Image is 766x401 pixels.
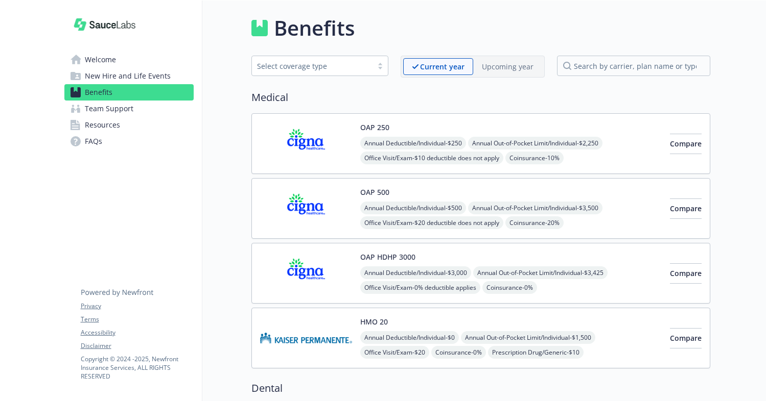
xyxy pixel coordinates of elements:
span: Annual Out-of-Pocket Limit/Individual - $1,500 [461,331,595,344]
a: Team Support [64,101,194,117]
span: Compare [670,204,702,213]
button: Compare [670,263,702,284]
a: Benefits [64,84,194,101]
p: Current year [420,61,465,72]
input: search by carrier, plan name or type [557,56,710,76]
span: Compare [670,268,702,278]
span: Prescription Drug/Generic - $10 [488,346,584,359]
span: Office Visit/Exam - 0% deductible applies [360,281,480,294]
span: Annual Deductible/Individual - $500 [360,202,466,214]
span: Annual Deductible/Individual - $3,000 [360,266,471,279]
span: Annual Out-of-Pocket Limit/Individual - $3,500 [468,202,602,214]
span: Coinsurance - 0% [431,346,486,359]
span: Office Visit/Exam - $20 [360,346,429,359]
a: Welcome [64,52,194,68]
div: Select coverage type [257,61,367,71]
img: Kaiser Permanente Insurance Company carrier logo [260,316,352,360]
span: Compare [670,139,702,148]
span: Coinsurance - 0% [482,281,537,294]
a: Disclaimer [81,341,193,350]
p: Copyright © 2024 - 2025 , Newfront Insurance Services, ALL RIGHTS RESERVED [81,355,193,381]
span: New Hire and Life Events [85,68,171,84]
span: Annual Out-of-Pocket Limit/Individual - $2,250 [468,137,602,149]
span: Annual Deductible/Individual - $0 [360,331,459,344]
span: Resources [85,117,120,133]
span: Coinsurance - 20% [505,216,564,229]
span: Compare [670,333,702,343]
img: CIGNA carrier logo [260,187,352,230]
button: Compare [670,328,702,348]
a: Accessibility [81,328,193,337]
a: New Hire and Life Events [64,68,194,84]
p: Upcoming year [482,61,533,72]
img: CIGNA carrier logo [260,122,352,165]
img: CIGNA carrier logo [260,252,352,295]
span: Office Visit/Exam - $10 deductible does not apply [360,152,503,164]
button: HMO 20 [360,316,388,327]
span: Annual Out-of-Pocket Limit/Individual - $3,425 [473,266,608,279]
h1: Benefits [274,13,355,43]
a: FAQs [64,133,194,149]
span: Office Visit/Exam - $20 deductible does not apply [360,216,503,229]
button: OAP HDHP 3000 [360,252,415,262]
button: OAP 250 [360,122,389,133]
h2: Dental [251,381,710,396]
span: FAQs [85,133,102,149]
span: Welcome [85,52,116,68]
h2: Medical [251,90,710,105]
button: Compare [670,198,702,219]
a: Privacy [81,302,193,311]
a: Terms [81,315,193,324]
span: Coinsurance - 10% [505,152,564,164]
a: Resources [64,117,194,133]
span: Benefits [85,84,112,101]
button: Compare [670,134,702,154]
button: OAP 500 [360,187,389,197]
span: Team Support [85,101,133,117]
span: Annual Deductible/Individual - $250 [360,137,466,149]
